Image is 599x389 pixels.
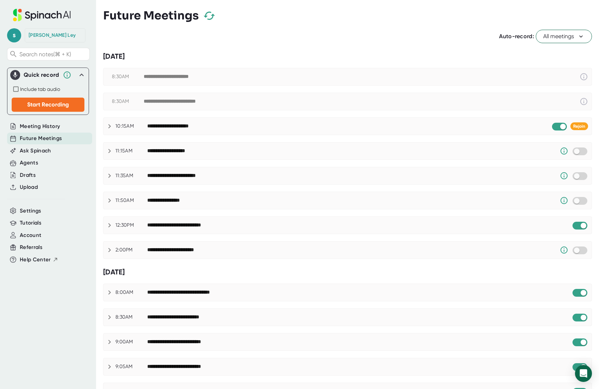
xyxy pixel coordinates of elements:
button: Help Center [20,256,58,264]
div: Steven Ley [29,32,76,39]
span: s [7,28,21,42]
button: All meetings [536,30,592,43]
svg: Someone has manually disabled Spinach from this meeting. [560,147,568,155]
span: Start Recording [27,101,69,108]
div: 11:50AM [115,197,147,204]
div: 12:30PM [115,222,147,228]
div: Open Intercom Messenger [575,365,592,382]
div: 10:15AM [115,123,147,129]
button: Meeting History [20,122,60,130]
div: 8:00AM [115,289,147,296]
div: Quick record [24,71,59,79]
button: Agents [20,159,38,167]
svg: This event has already passed [580,72,588,81]
div: 9:00AM [115,339,147,345]
span: Search notes (⌘ + K) [19,51,71,58]
span: Auto-record: [499,33,534,40]
button: Start Recording [12,98,84,112]
span: Help Center [20,256,51,264]
button: Tutorials [20,219,41,227]
button: Drafts [20,171,36,179]
button: Account [20,231,41,239]
div: Record both your microphone and the audio from your browser tab (e.g., videos, meetings, etc.) [12,85,84,93]
div: 8:30AM [112,74,144,80]
button: Upload [20,183,38,191]
div: [DATE] [103,52,592,61]
h3: Future Meetings [103,9,199,22]
span: Rejoin [573,124,585,129]
svg: Someone has manually disabled Spinach from this meeting. [560,246,568,254]
span: All meetings [543,32,585,41]
svg: Someone has manually disabled Spinach from this meeting. [560,172,568,180]
div: 8:30AM [112,98,144,105]
button: Referrals [20,243,42,251]
div: 11:35AM [115,173,147,179]
svg: This event has already passed [580,97,588,106]
button: Future Meetings [20,134,62,143]
div: 8:30AM [115,314,147,320]
button: Settings [20,207,41,215]
div: Quick record [10,68,86,82]
button: Rejoin [570,122,588,130]
span: Include tab audio [20,86,60,92]
svg: Someone has manually disabled Spinach from this meeting. [560,196,568,205]
div: 11:15AM [115,148,147,154]
button: Ask Spinach [20,147,51,155]
div: 9:05AM [115,364,147,370]
div: [DATE] [103,268,592,277]
div: 2:00PM [115,247,147,253]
